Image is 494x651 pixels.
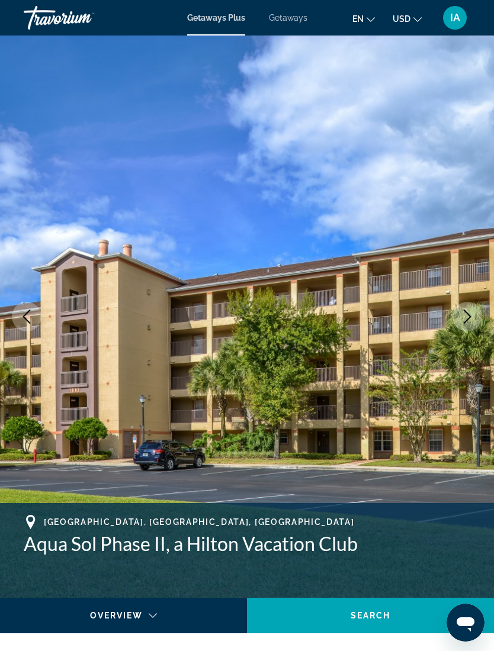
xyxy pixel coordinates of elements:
span: Search [351,611,391,620]
span: IA [450,12,460,24]
button: User Menu [440,5,470,30]
span: en [352,14,364,24]
span: USD [393,14,410,24]
iframe: Кнопка запуска окна обмена сообщениями [447,604,485,642]
button: Search [247,598,494,633]
span: [GEOGRAPHIC_DATA], [GEOGRAPHIC_DATA], [GEOGRAPHIC_DATA] [44,517,354,527]
h1: Aqua Sol Phase II, a Hilton Vacation Club [24,532,470,556]
button: Next image [453,302,482,331]
button: Previous image [12,302,41,331]
a: Getaways [269,13,307,22]
a: Travorium [24,2,142,33]
button: Change language [352,10,375,27]
a: Getaways Plus [187,13,245,22]
button: Change currency [393,10,422,27]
